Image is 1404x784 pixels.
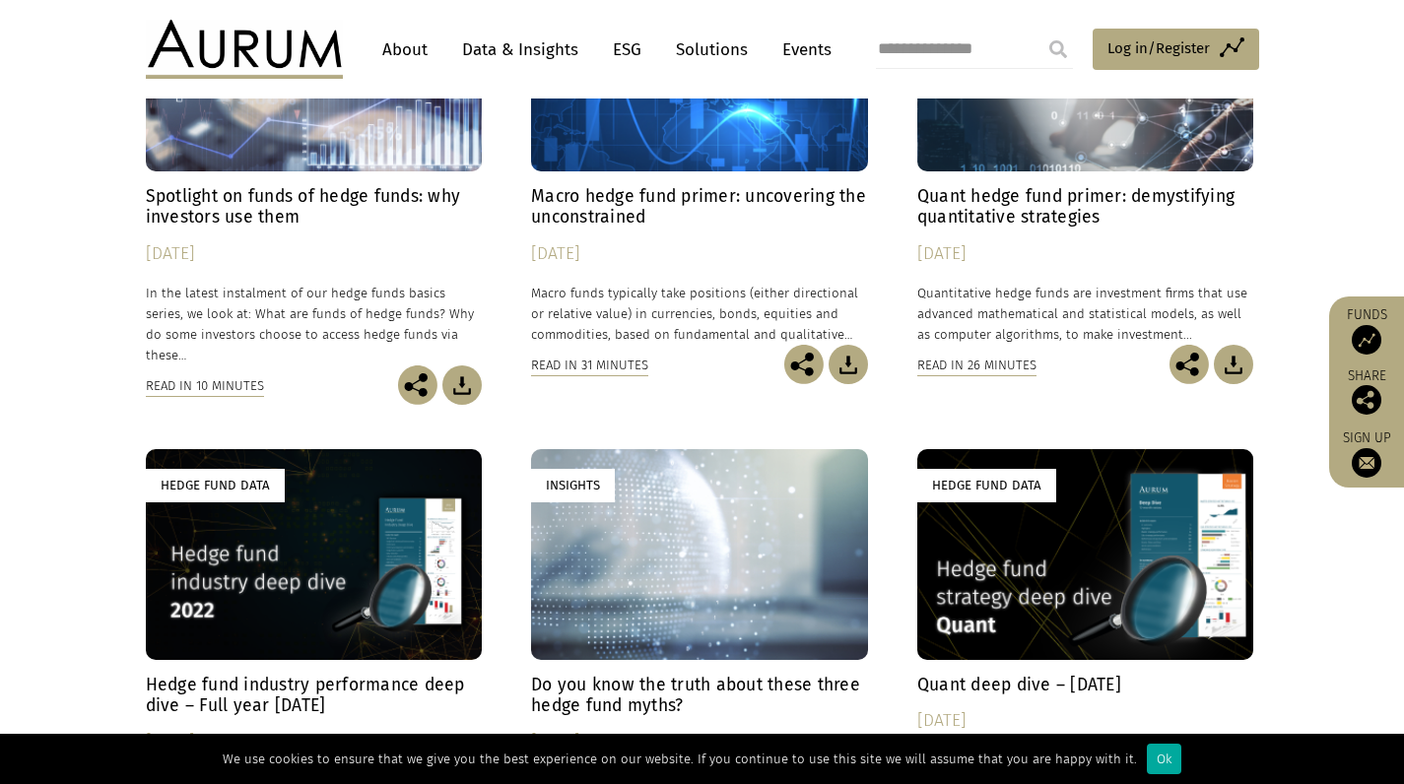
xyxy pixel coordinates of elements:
div: [DATE] [531,728,868,755]
h4: Hedge fund industry performance deep dive – Full year [DATE] [146,675,483,716]
a: ESG [603,32,651,68]
p: In the latest instalment of our hedge funds basics series, we look at: What are funds of hedge fu... [146,283,483,366]
input: Submit [1038,30,1078,69]
img: Sign up to our newsletter [1352,448,1381,478]
a: Solutions [666,32,758,68]
div: Read in 31 minutes [531,355,648,376]
div: Ok [1147,744,1181,774]
a: Funds [1339,306,1394,355]
h4: Do you know the truth about these three hedge fund myths? [531,675,868,716]
div: [DATE] [917,240,1254,268]
img: Share this post [1170,345,1209,384]
p: Quantitative hedge funds are investment firms that use advanced mathematical and statistical mode... [917,283,1254,345]
div: [DATE] [146,240,483,268]
img: Aurum [146,20,343,79]
div: [DATE] [917,707,1254,735]
img: Share this post [784,345,824,384]
div: Insights [531,469,615,501]
h4: Quant hedge fund primer: demystifying quantitative strategies [917,186,1254,228]
div: [DATE] [146,728,483,755]
a: Data & Insights [452,32,588,68]
img: Download Article [1214,345,1253,384]
a: Log in/Register [1093,29,1259,70]
div: Read in 26 minutes [917,355,1036,376]
a: Sign up [1339,429,1394,478]
div: Hedge Fund Data [917,469,1056,501]
img: Share this post [1352,385,1381,415]
div: Share [1339,369,1394,415]
a: Events [772,32,832,68]
div: [DATE] [531,240,868,268]
img: Download Article [442,365,482,405]
p: Macro funds typically take positions (either directional or relative value) in currencies, bonds,... [531,283,868,345]
a: About [372,32,437,68]
h4: Spotlight on funds of hedge funds: why investors use them [146,186,483,228]
div: Hedge Fund Data [146,469,285,501]
img: Download Article [829,345,868,384]
img: Share this post [398,365,437,405]
img: Access Funds [1352,325,1381,355]
h4: Quant deep dive – [DATE] [917,675,1254,695]
div: Read in 10 minutes [146,375,264,397]
span: Log in/Register [1107,36,1210,60]
h4: Macro hedge fund primer: uncovering the unconstrained [531,186,868,228]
